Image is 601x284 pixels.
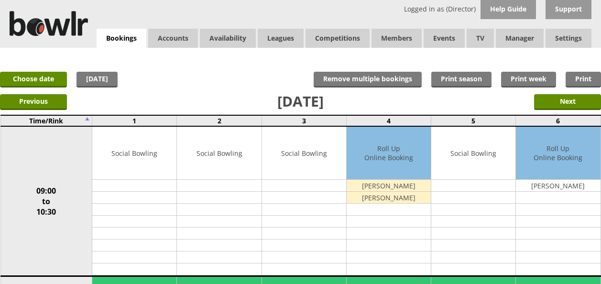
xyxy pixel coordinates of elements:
td: Roll Up Online Booking [347,127,431,180]
input: Next [534,94,601,110]
td: [PERSON_NAME] [516,180,600,192]
a: Bookings [97,29,146,48]
span: Members [372,29,422,48]
a: Leagues [258,29,304,48]
td: 3 [262,115,346,126]
td: [PERSON_NAME] [347,180,431,192]
a: Availability [200,29,256,48]
a: Events [424,29,465,48]
a: Print [566,72,601,87]
input: Remove multiple bookings [314,72,422,87]
td: Social Bowling [431,127,515,180]
td: 4 [346,115,431,126]
td: Social Bowling [262,127,346,180]
span: Accounts [148,29,198,48]
span: Settings [546,29,591,48]
a: Competitions [306,29,370,48]
td: Time/Rink [0,115,92,126]
td: Social Bowling [177,127,261,180]
td: 1 [92,115,177,126]
td: 5 [431,115,516,126]
a: Print week [501,72,556,87]
span: TV [467,29,494,48]
span: Manager [496,29,544,48]
td: Roll Up Online Booking [516,127,600,180]
td: 2 [177,115,262,126]
td: Social Bowling [92,127,176,180]
td: 6 [516,115,601,126]
td: 09:00 to 10:30 [0,126,92,276]
a: [DATE] [76,72,118,87]
a: Print season [431,72,492,87]
td: [PERSON_NAME] [347,192,431,204]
